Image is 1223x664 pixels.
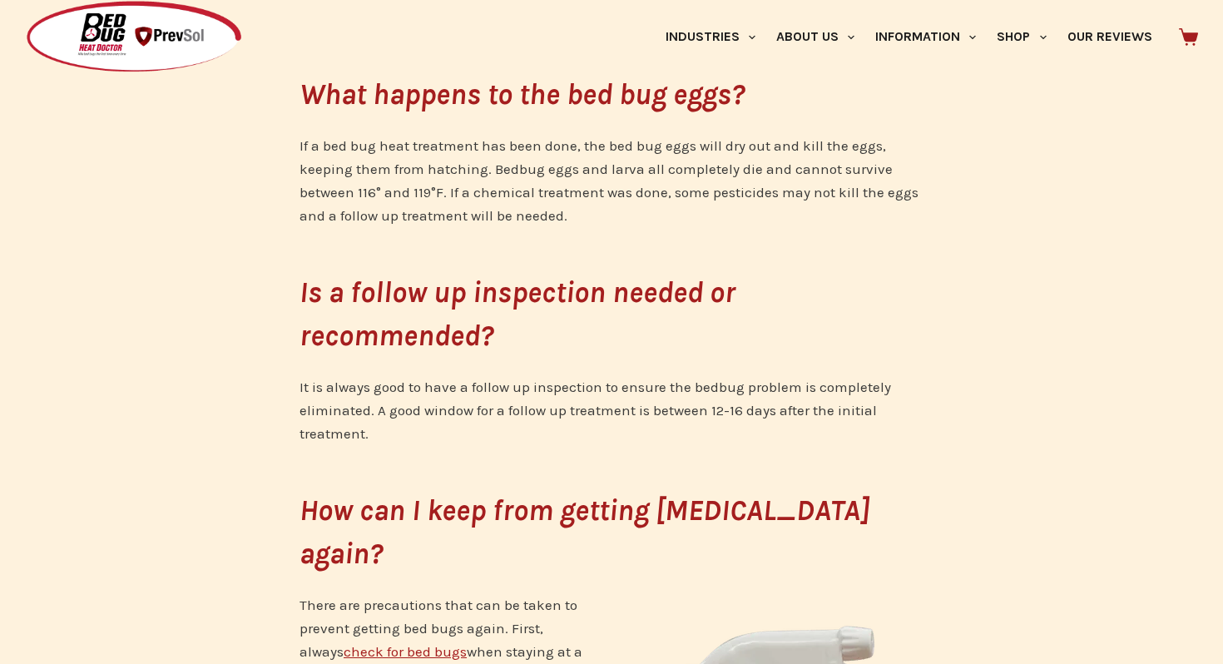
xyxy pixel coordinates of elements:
em: Is a follow up inspection needed or recommended? [300,275,735,354]
button: Open LiveChat chat widget [13,7,63,57]
p: It is always good to have a follow up inspection to ensure the bedbug problem is completely elimi... [300,375,923,445]
em: What happens to the bed bug eggs? [300,77,745,111]
em: How can I keep from getting [MEDICAL_DATA] again? [300,493,869,572]
a: check for bed bugs [344,643,467,660]
p: If a bed bug heat treatment has been done, the bed bug eggs will dry out and kill the eggs, keepi... [300,134,923,227]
